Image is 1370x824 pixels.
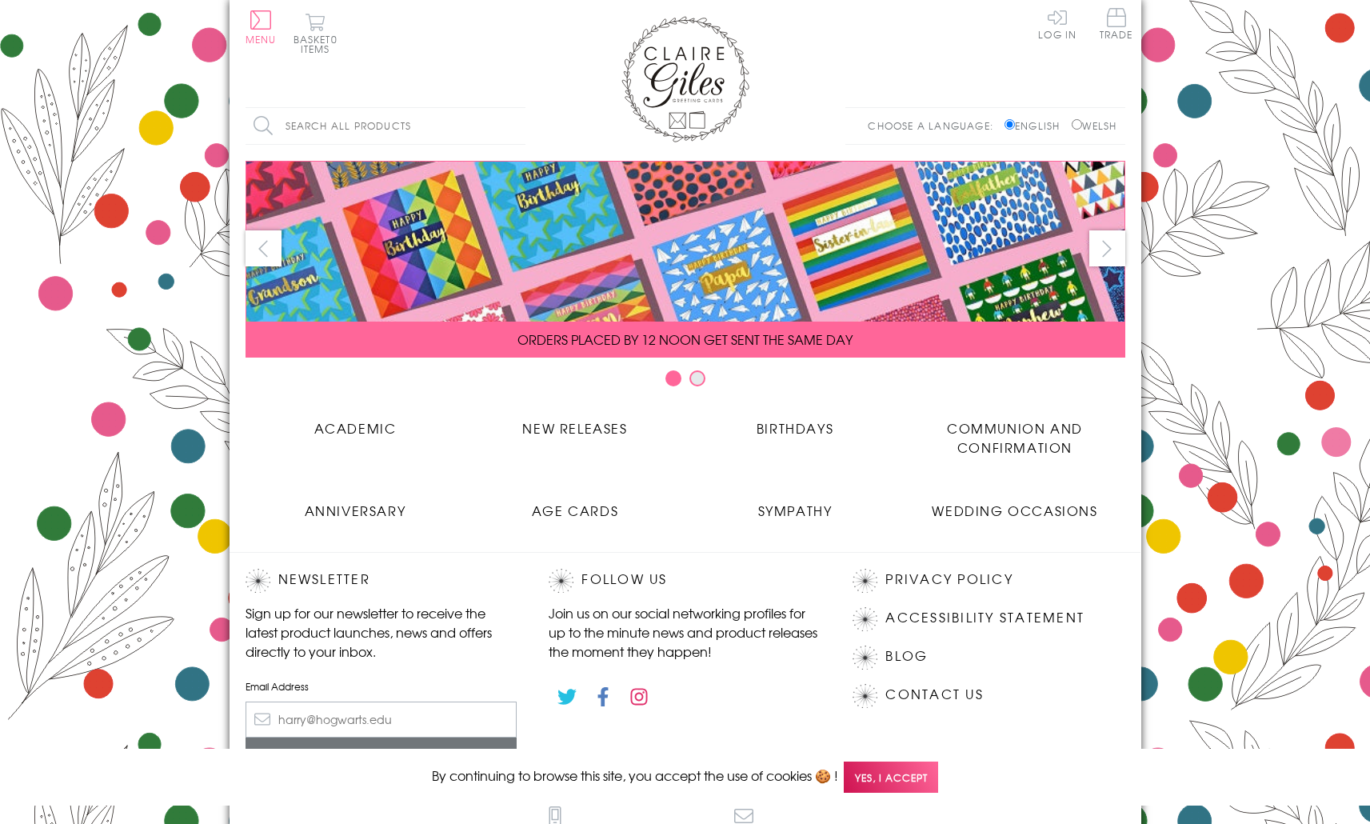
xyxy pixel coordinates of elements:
p: Sign up for our newsletter to receive the latest product launches, news and offers directly to yo... [246,603,517,661]
a: Age Cards [465,489,685,520]
div: Carousel Pagination [246,370,1125,394]
label: Email Address [246,679,517,694]
input: Welsh [1072,119,1082,130]
p: Choose a language: [868,118,1001,133]
a: Wedding Occasions [905,489,1125,520]
a: Birthdays [685,406,905,438]
a: Trade [1100,8,1133,42]
span: Menu [246,32,277,46]
button: Menu [246,10,277,44]
a: Anniversary [246,489,465,520]
a: Academic [246,406,465,438]
span: 0 items [301,32,338,56]
a: Blog [885,646,928,667]
p: Join us on our social networking profiles for up to the minute news and product releases the mome... [549,603,821,661]
span: Sympathy [758,501,833,520]
span: Yes, I accept [844,762,938,793]
input: harry@hogwarts.edu [246,702,517,738]
input: Search [509,108,525,144]
label: English [1005,118,1068,133]
button: next [1089,230,1125,266]
a: Sympathy [685,489,905,520]
span: Anniversary [305,501,406,520]
h2: Follow Us [549,569,821,593]
button: prev [246,230,282,266]
a: Accessibility Statement [885,607,1084,629]
a: Contact Us [885,684,983,706]
a: New Releases [465,406,685,438]
input: English [1005,119,1015,130]
img: Claire Giles Greetings Cards [621,16,749,142]
button: Carousel Page 1 (Current Slide) [665,370,681,386]
span: Wedding Occasions [932,501,1097,520]
span: Academic [314,418,397,438]
button: Carousel Page 2 [689,370,705,386]
span: Communion and Confirmation [947,418,1083,457]
a: Communion and Confirmation [905,406,1125,457]
span: ORDERS PLACED BY 12 NOON GET SENT THE SAME DAY [517,330,853,349]
input: Subscribe [246,738,517,774]
a: Log In [1038,8,1076,39]
span: Birthdays [757,418,833,438]
h2: Newsletter [246,569,517,593]
span: Age Cards [532,501,618,520]
span: Trade [1100,8,1133,39]
button: Basket0 items [294,13,338,54]
label: Welsh [1072,118,1117,133]
input: Search all products [246,108,525,144]
a: Privacy Policy [885,569,1013,590]
span: New Releases [522,418,627,438]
